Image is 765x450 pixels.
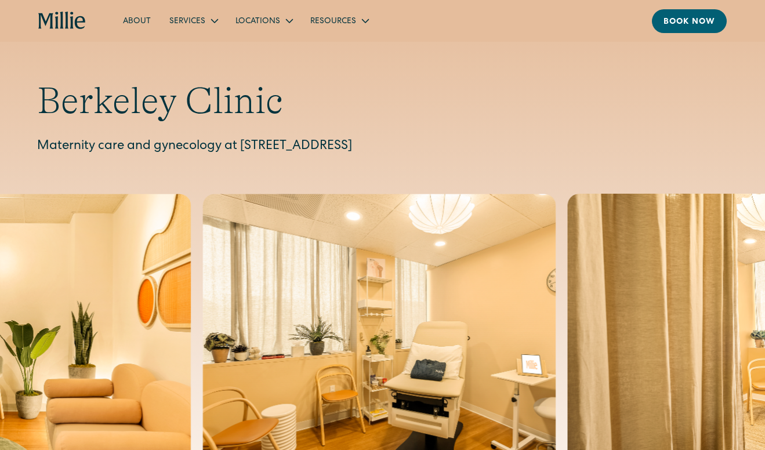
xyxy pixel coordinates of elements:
[664,16,715,28] div: Book now
[114,11,160,30] a: About
[310,16,356,28] div: Resources
[169,16,205,28] div: Services
[37,79,728,124] h1: Berkeley Clinic
[301,11,377,30] div: Resources
[226,11,301,30] div: Locations
[37,137,728,157] p: Maternity care and gynecology at [STREET_ADDRESS]
[652,9,727,33] a: Book now
[160,11,226,30] div: Services
[235,16,280,28] div: Locations
[38,12,86,30] a: home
